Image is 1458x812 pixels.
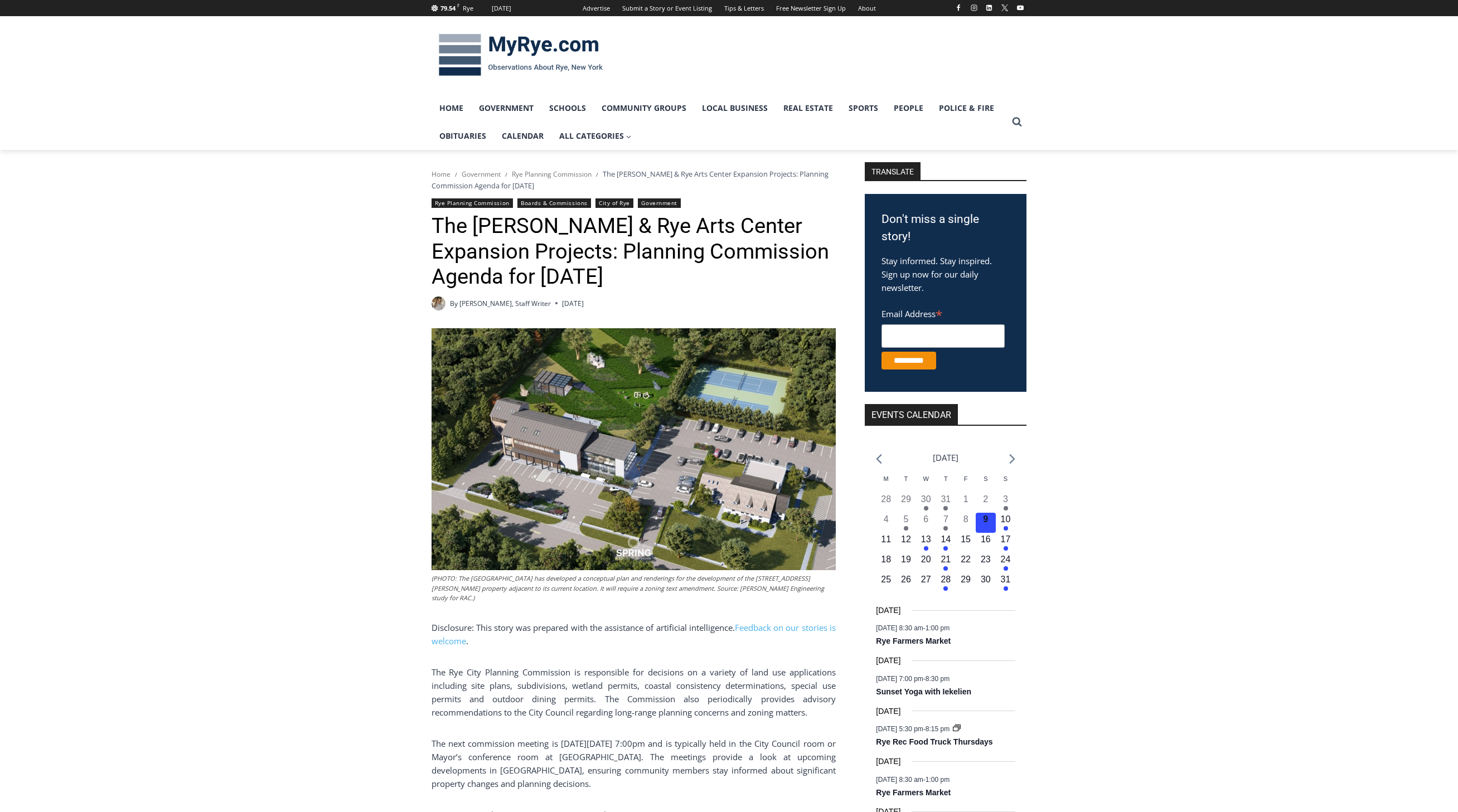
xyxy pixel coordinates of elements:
time: 29 [901,494,911,504]
button: 10 Has events [996,513,1016,533]
span: / [455,171,457,178]
button: 30 Has events [916,493,936,513]
em: Has events [1004,586,1008,591]
button: 21 Has events [936,553,956,573]
time: 18 [881,555,891,564]
time: 30 [981,575,991,584]
span: W [923,475,928,482]
button: 11 [876,533,896,553]
time: 22 [961,555,971,564]
strong: TRANSLATE [865,162,921,180]
a: Previous month [876,454,882,464]
a: Sports [841,94,886,122]
nav: Primary Navigation [432,94,1007,150]
a: X [998,1,1011,14]
time: 9 [983,514,988,524]
a: Sunset Yoga with Iekelien [876,687,971,697]
a: Rye Planning Commission [512,169,592,179]
time: 16 [981,534,991,544]
a: [PERSON_NAME], Staff Writer [459,299,551,308]
em: Has events [1004,506,1008,510]
button: View Search Form [1007,112,1027,132]
li: [DATE] [933,450,958,465]
time: 8 [963,514,968,524]
button: 5 Has events [896,513,916,533]
span: 1:00 pm [926,624,950,632]
a: All Categories [551,122,640,150]
time: 4 [884,514,889,524]
time: [DATE] [562,298,584,309]
button: 15 [956,533,976,553]
em: Has events [924,506,928,510]
p: Stay informed. Stay inspired. Sign up now for our daily newsletter. [881,254,1010,294]
div: Wednesday [916,474,936,493]
time: 1 [963,494,968,504]
a: Government [462,169,501,179]
button: 14 Has events [936,533,956,553]
button: 16 [976,533,996,553]
div: [DATE] [492,3,511,13]
button: 31 Has events [996,573,1016,593]
span: The next commission meeting is [DATE][DATE] 7:00pm and is typically held in the City Council room... [432,738,836,789]
time: 10 [1001,514,1011,524]
time: 26 [901,575,911,584]
a: Rye Rec Food Truck Thursdays [876,737,992,747]
nav: Breadcrumbs [432,168,836,191]
a: Next month [1009,454,1015,464]
a: Linkedin [982,1,996,14]
span: Home [432,169,451,179]
span: / [505,171,507,178]
a: Author image [432,296,445,310]
button: 30 [976,573,996,593]
button: 4 [876,513,896,533]
span: F [457,2,459,8]
button: 18 [876,553,896,573]
a: Home [432,94,471,122]
a: Government [638,198,680,208]
span: / [596,171,598,178]
div: Monday [876,474,896,493]
button: 17 Has events [996,533,1016,553]
em: Has events [943,586,948,591]
a: Boards & Commissions [517,198,591,208]
a: Rye Planning Commission [432,198,513,208]
time: [DATE] [876,755,900,768]
time: 21 [941,555,951,564]
button: 6 [916,513,936,533]
time: 5 [903,514,908,524]
img: (PHOTO: The Rye Arts Center has developed a conceptual plan and renderings for the development of... [432,328,836,570]
a: Obituaries [432,122,494,150]
button: 20 [916,553,936,573]
span: F [964,475,968,482]
time: 11 [881,534,891,544]
time: - [876,674,950,682]
div: Saturday [976,474,996,493]
time: 25 [881,575,891,584]
button: 23 [976,553,996,573]
span: [DATE] 7:00 pm [876,674,923,682]
button: 31 Has events [936,493,956,513]
time: 28 [941,575,951,584]
em: Has events [943,506,948,510]
em: Has events [943,566,948,571]
button: 9 [976,513,996,533]
a: Government [471,94,541,122]
button: 13 Has events [916,533,936,553]
time: [DATE] [876,705,900,718]
button: 28 [876,493,896,513]
button: 22 [956,553,976,573]
time: 20 [921,555,931,564]
img: (PHOTO: MyRye.com Summer 2023 intern Beatrice Larzul.) [432,296,445,310]
time: 2 [983,494,988,504]
a: Community Groups [594,94,694,122]
span: T [944,475,948,482]
time: 15 [961,534,971,544]
span: M [884,475,889,482]
em: Has events [943,546,948,551]
time: 27 [921,575,931,584]
span: 8:30 pm [926,674,950,682]
button: 8 [956,513,976,533]
button: 24 Has events [996,553,1016,573]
